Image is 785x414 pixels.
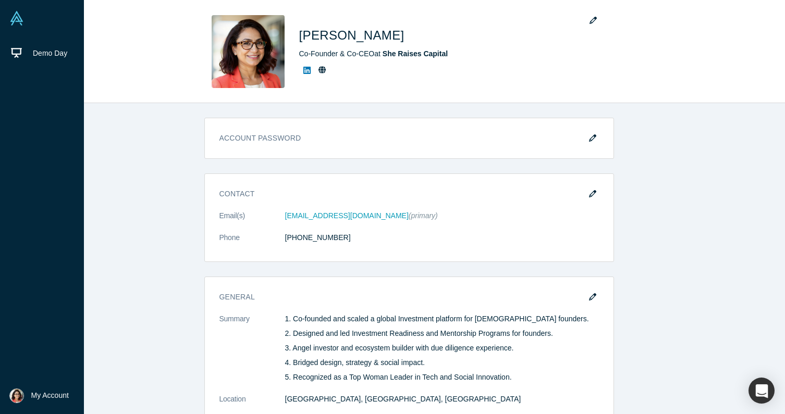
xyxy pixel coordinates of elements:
[299,26,404,45] h1: [PERSON_NAME]
[219,210,285,232] dt: Email(s)
[9,388,69,403] button: My Account
[285,211,409,220] a: [EMAIL_ADDRESS][DOMAIN_NAME]
[285,313,599,324] p: 1. Co-founded and scaled a global Investment platform for [DEMOGRAPHIC_DATA] founders.
[285,394,599,405] dd: [GEOGRAPHIC_DATA], [GEOGRAPHIC_DATA], [GEOGRAPHIC_DATA]
[285,328,599,339] p: 2. Designed and led Investment Readiness and Mentorship Programs for founders.
[219,313,285,394] dt: Summary
[285,343,599,354] p: 3. Angel investor and ecosystem builder with due diligence experience.
[219,189,584,199] h3: Contact
[33,49,67,57] span: Demo Day
[9,11,24,26] img: Alchemist Vault Logo
[285,357,599,368] p: 4. Bridged design, strategy & social impact.
[409,211,438,220] span: (primary)
[285,233,351,242] a: [PHONE_NUMBER]
[219,133,599,151] h3: Account Password
[31,390,69,401] span: My Account
[285,372,599,383] p: 5. Recognized as a Top Woman Leader in Tech and Social Innovation.
[219,292,584,303] h3: General
[299,49,448,58] span: Co-Founder & Co-CEO at
[219,232,285,254] dt: Phone
[212,15,285,88] img: Shalini Sardana's Profile Image
[383,49,448,58] a: She Raises Capital
[9,388,24,403] img: Shalini Sardana's Account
